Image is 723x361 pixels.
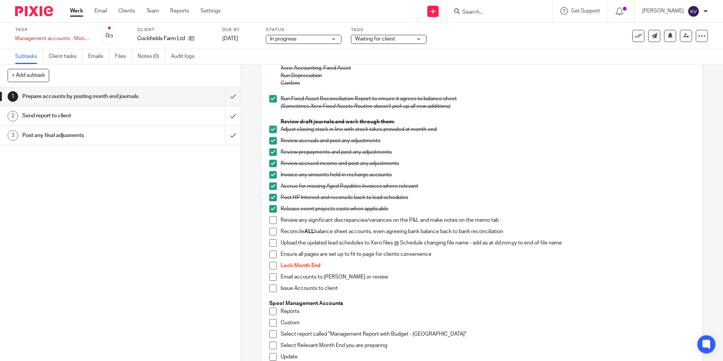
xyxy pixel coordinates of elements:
[281,330,694,338] p: Select report called "Management Report with Budget - [GEOGRAPHIC_DATA]"
[281,319,694,327] p: Custom
[8,91,18,102] div: 1
[281,119,394,124] strong: Review draft journals and work through them:
[22,130,152,141] h1: Post any final adjusments
[22,110,152,121] h1: Send report to client
[15,6,53,16] img: Pixie
[304,229,314,234] strong: ALL
[222,36,238,41] span: [DATE]
[146,7,159,15] a: Team
[281,263,321,268] span: Lock Month End
[281,273,694,281] p: Email accounts to [PERSON_NAME] or review
[281,182,694,190] p: Accrue for missing Aged Payables Invoices where relevant
[15,35,91,42] div: Management accounts - Monthly (15th)
[281,95,694,103] p: Run Fixed Asset Reconciliation Report to ensure it agrees to balance sheet
[281,194,694,201] p: Post HP Interest and reconcile back to lead schedules
[49,49,82,64] a: Client tasks
[281,137,694,145] p: Review accruals and post any adjustments
[118,7,135,15] a: Clients
[170,7,189,15] a: Reports
[281,104,450,109] em: (Sometimes Xero Fixed Assets Routine doesn't pick up all new additions)
[88,49,109,64] a: Emails
[687,5,700,17] img: svg%3E
[281,308,694,315] p: Reports
[571,8,600,14] span: Get Support
[281,79,694,87] p: Confirm
[281,160,694,167] p: Review accrued income and post any adjustments
[281,64,694,72] p: Xero-Accounting-Fixed Asset
[137,35,185,42] p: Cockfields Farm Ltd
[281,171,694,179] p: Invoice any amounts held in recharge accounts
[8,69,49,82] button: + Add subtask
[222,27,256,33] label: Due by
[137,27,213,33] label: Client
[22,91,152,102] h1: Prepare accounts by posting month end journals
[269,301,343,306] strong: Spool Management Accounts
[70,7,83,15] a: Work
[266,27,341,33] label: Status
[171,49,200,64] a: Audit logs
[200,7,220,15] a: Settings
[106,31,113,40] div: 0
[281,251,694,258] p: Ensure all pages are set up to fit to page for clients convenience
[95,7,107,15] a: Email
[109,34,113,38] small: /3
[462,9,530,16] input: Search
[281,126,694,133] p: Adjust closing stock in line with stock takes provided at month end
[355,36,395,42] span: Waiting for client
[281,285,694,292] p: Issue Accounts to client
[281,353,694,361] p: Update
[642,7,684,15] p: [PERSON_NAME]
[270,36,296,42] span: In progress
[15,27,91,33] label: Task
[281,148,694,156] p: Review prepayments and post any adjustments
[281,205,694,213] p: Release event projects costs when applicable
[8,130,18,141] div: 3
[281,216,694,224] p: Review any significant discrepancies/variances on the P&L and make notes on the memo tab
[281,342,694,349] p: Select Relevant Month End you are preparing
[15,49,43,64] a: Subtasks
[281,228,694,235] p: Reconcile balance sheet accounts, even agreeing bank balance back to bank reconciliation
[281,72,694,79] p: Run Depreciation
[115,49,132,64] a: Files
[351,27,427,33] label: Tags
[8,111,18,121] div: 2
[138,49,165,64] a: Notes (0)
[281,239,694,247] p: Upload the updated lead schedules to Xero files @ Schedule changing file name - add as at dd.mm.y...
